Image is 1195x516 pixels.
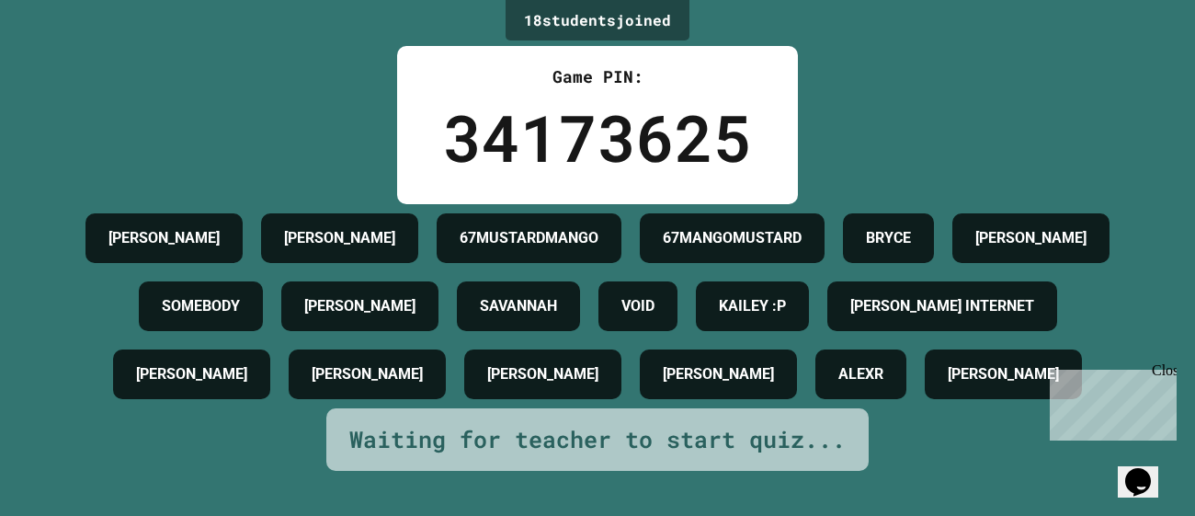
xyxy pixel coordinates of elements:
div: Game PIN: [443,64,752,89]
h4: BRYCE [866,227,911,249]
h4: [PERSON_NAME] [108,227,220,249]
h4: KAILEY :P [719,295,786,317]
h4: [PERSON_NAME] INTERNET [850,295,1034,317]
h4: [PERSON_NAME] [975,227,1087,249]
h4: 67MANGOMUSTARD [663,227,802,249]
iframe: chat widget [1118,442,1177,498]
h4: [PERSON_NAME] [487,363,598,385]
h4: [PERSON_NAME] [948,363,1059,385]
h4: SOMEBODY [162,295,240,317]
h4: ALEXR [838,363,883,385]
h4: SAVANNAH [480,295,557,317]
div: Chat with us now!Close [7,7,127,117]
h4: [PERSON_NAME] [663,363,774,385]
iframe: chat widget [1042,362,1177,441]
h4: VOID [621,295,654,317]
div: Waiting for teacher to start quiz... [349,422,846,457]
h4: [PERSON_NAME] [312,363,423,385]
h4: [PERSON_NAME] [304,295,415,317]
div: 34173625 [443,89,752,186]
h4: [PERSON_NAME] [136,363,247,385]
h4: [PERSON_NAME] [284,227,395,249]
h4: 67MUSTARDMANGO [460,227,598,249]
